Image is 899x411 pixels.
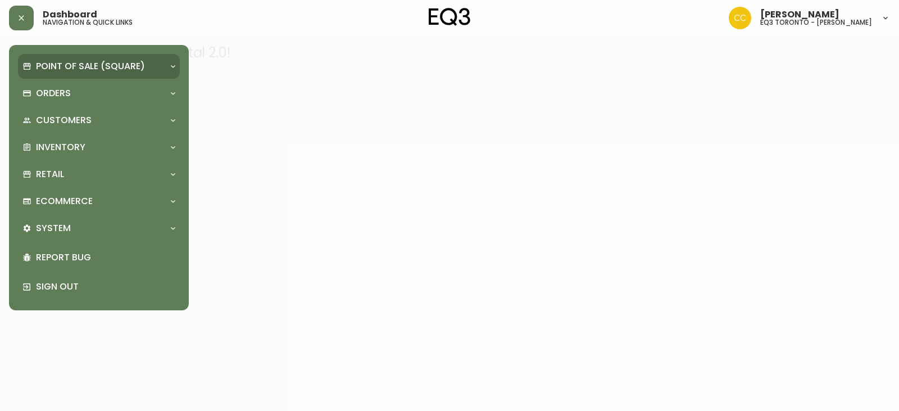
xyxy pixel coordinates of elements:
img: logo [429,8,470,26]
span: Dashboard [43,10,97,19]
div: Orders [18,81,180,106]
span: [PERSON_NAME] [760,10,839,19]
p: Report Bug [36,251,175,264]
div: Ecommerce [18,189,180,214]
div: Retail [18,162,180,187]
div: Report Bug [18,243,180,272]
p: Ecommerce [36,195,93,207]
p: Point of Sale (Square) [36,60,145,73]
p: Sign Out [36,281,175,293]
p: Customers [36,114,92,127]
p: System [36,222,71,234]
p: Inventory [36,141,85,153]
p: Orders [36,87,71,100]
h5: eq3 toronto - [PERSON_NAME] [760,19,872,26]
img: ec7176bad513007d25397993f68ebbfb [729,7,751,29]
div: Sign Out [18,272,180,301]
div: Customers [18,108,180,133]
h5: navigation & quick links [43,19,133,26]
div: System [18,216,180,241]
p: Retail [36,168,64,180]
div: Point of Sale (Square) [18,54,180,79]
div: Inventory [18,135,180,160]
